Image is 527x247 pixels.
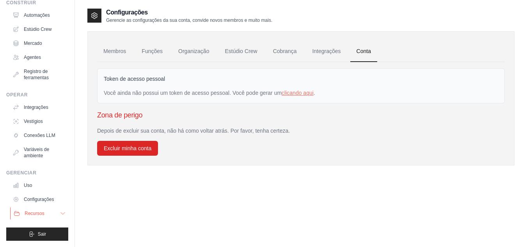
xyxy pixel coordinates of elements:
font: Gerenciar [6,170,36,176]
font: Registro de ferramentas [24,69,49,80]
font: Integrações [24,105,48,110]
font: Excluir minha conta [104,145,151,151]
font: Funções [142,48,163,54]
a: Organização [172,41,215,62]
font: Uso [24,183,32,188]
a: Agentes [9,51,68,64]
font: Variáveis ​​de ambiente [24,147,49,158]
font: Membros [103,48,126,54]
a: Variáveis ​​de ambiente [9,143,68,162]
font: Organização [178,48,209,54]
font: . [314,90,315,96]
font: Estúdio Crew [24,27,51,32]
button: Recursos [10,207,69,220]
a: Uso [9,179,68,192]
font: Depois de excluir sua conta, não há como voltar atrás. Por favor, tenha certeza. [97,128,290,134]
font: Configurações [24,197,54,202]
font: Conta [357,48,371,54]
font: Operar [6,92,28,98]
font: Token de acesso pessoal [104,76,165,82]
font: Estúdio Crew [225,48,257,54]
a: Cobrança [267,41,303,62]
font: Automações [24,12,50,18]
font: Você ainda não possui um token de acesso pessoal. Você pode gerar um [104,90,282,96]
font: Mercado [24,41,42,46]
font: Configurações [106,9,148,16]
font: Gerencie as configurações da sua conta, convide novos membros e muito mais. [106,18,272,23]
a: Estúdio Crew [9,23,68,36]
font: Recursos [25,211,44,216]
a: Membros [97,41,132,62]
font: Sair [38,231,46,237]
a: Registro de ferramentas [9,65,68,84]
a: Vestígios [9,115,68,128]
a: clicando aqui [282,90,314,96]
a: Mercado [9,37,68,50]
button: Excluir minha conta [97,141,158,156]
font: Cobrança [273,48,297,54]
font: Conexões LLM [24,133,55,138]
a: Estúdio Crew [218,41,263,62]
font: Integrações [312,48,341,54]
a: Conexões LLM [9,129,68,142]
a: Integrações [9,101,68,114]
a: Automações [9,9,68,21]
font: Agentes [24,55,41,60]
font: Zona de perigo [97,111,142,119]
button: Sair [6,227,68,241]
font: Vestígios [24,119,43,124]
a: Conta [350,41,377,62]
a: Configurações [9,193,68,206]
a: Integrações [306,41,347,62]
a: Funções [135,41,169,62]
